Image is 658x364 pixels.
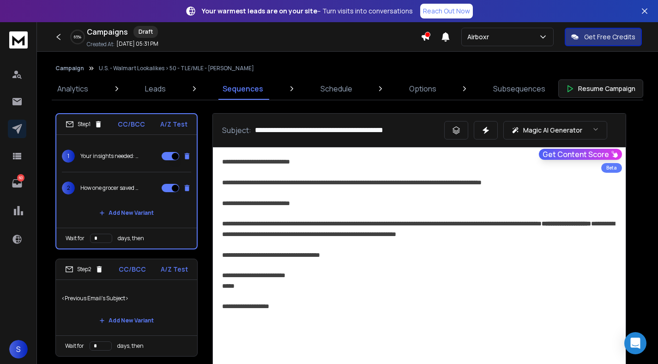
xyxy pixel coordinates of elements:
a: Analytics [52,78,94,100]
a: Options [404,78,442,100]
p: Options [409,83,436,94]
a: Schedule [315,78,358,100]
h1: Campaigns [87,26,128,37]
button: Add New Variant [92,311,161,330]
button: Add New Variant [92,204,161,222]
a: Reach Out Now [420,4,473,18]
div: Beta [601,163,622,173]
p: Get Free Credits [584,32,635,42]
p: Wait for [66,235,85,242]
p: days, then [117,342,144,350]
p: CC/BCC [119,265,146,274]
li: Step1CC/BCCA/Z Test1Your insights needed: Help a retail innovator.2How one grocer saved $1.6m by ... [55,113,198,249]
p: Created At: [87,41,115,48]
button: Get Free Credits [565,28,642,46]
a: Subsequences [488,78,551,100]
p: A/Z Test [160,120,187,129]
span: 2 [62,182,75,194]
button: Resume Campaign [558,79,643,98]
span: 1 [62,150,75,163]
strong: Your warmest leads are on your site [202,6,317,15]
img: logo [9,31,28,49]
button: S [9,340,28,358]
p: 60 [17,174,24,182]
p: – Turn visits into conversations [202,6,413,16]
p: [DATE] 05:31 PM [116,40,158,48]
p: How one grocer saved $1.6m by rethinking discounts [80,184,139,192]
p: Magic AI Generator [523,126,582,135]
a: 60 [8,174,26,193]
p: Subsequences [493,83,545,94]
p: 65 % [74,34,81,40]
div: Step 2 [65,265,103,273]
a: Sequences [217,78,269,100]
button: Magic AI Generator [503,121,607,140]
a: Leads [139,78,171,100]
p: Schedule [320,83,352,94]
p: Analytics [57,83,88,94]
p: <Previous Email's Subject> [61,285,192,311]
p: CC/BCC [118,120,145,129]
p: days, then [118,235,144,242]
p: A/Z Test [161,265,188,274]
div: Step 1 [66,120,103,128]
div: Draft [133,26,158,38]
p: Reach Out Now [423,6,470,16]
p: Airboxr [467,32,493,42]
div: Open Intercom Messenger [624,332,646,354]
p: Your insights needed: Help a retail innovator. [80,152,139,160]
p: U.S. - Walmart Lookalikes > 50 - TLE/MLE - [PERSON_NAME] [99,65,254,72]
p: Wait for [65,342,84,350]
p: Subject: [222,125,251,136]
button: Campaign [55,65,84,72]
button: Get Content Score [539,149,622,160]
p: Leads [145,83,166,94]
p: Sequences [223,83,263,94]
li: Step2CC/BCCA/Z Test<Previous Email's Subject>Add New VariantWait fordays, then [55,259,198,357]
